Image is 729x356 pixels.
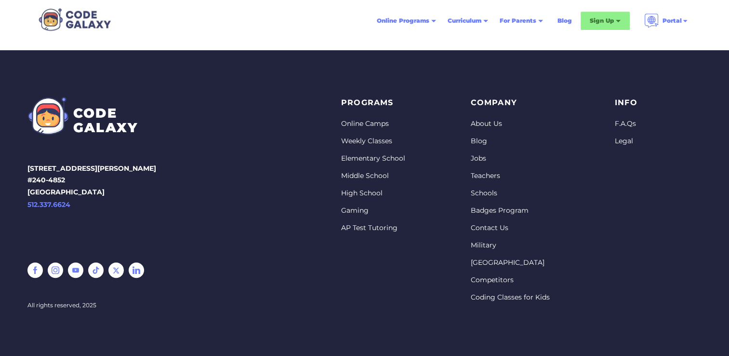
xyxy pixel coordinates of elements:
[470,258,549,268] a: [GEOGRAPHIC_DATA]
[615,119,637,129] a: F.A.Qs
[341,119,405,129] a: Online Camps
[470,275,549,285] a: Competitors
[470,293,549,302] a: Coding Classes for Kids
[442,12,494,29] div: Curriculum
[73,106,138,135] div: CODE GALAXY
[448,16,481,26] div: Curriculum
[27,199,156,211] a: 512.337.6624
[494,12,549,29] div: For Parents
[581,12,630,30] div: Sign Up
[377,16,429,26] div: Online Programs
[27,163,156,231] p: [STREET_ADDRESS][PERSON_NAME] #240-4852 [GEOGRAPHIC_DATA]
[27,96,156,135] a: CODEGALAXY
[470,154,549,164] a: Jobs
[341,137,405,146] a: Weekly Classes
[341,96,405,110] p: PROGRAMS
[470,206,549,216] a: Badges Program
[341,154,405,164] a: Elementary School
[470,171,549,181] a: Teachers
[615,137,637,146] a: Legal
[371,12,442,29] div: Online Programs
[500,16,536,26] div: For Parents
[470,137,549,146] a: Blog
[470,241,549,250] a: Military
[663,16,682,26] div: Portal
[470,96,549,110] p: Company
[341,223,405,233] a: AP Test Tutoring
[470,119,549,129] a: About Us
[590,16,614,26] div: Sign Up
[341,206,405,216] a: Gaming
[470,223,549,233] a: Contact Us
[341,171,405,181] a: Middle School
[552,12,578,29] a: Blog
[470,189,549,198] a: Schools
[615,96,637,110] p: info
[341,189,405,198] a: High School
[27,301,156,310] div: All rights reserved, 2025
[638,10,694,32] div: Portal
